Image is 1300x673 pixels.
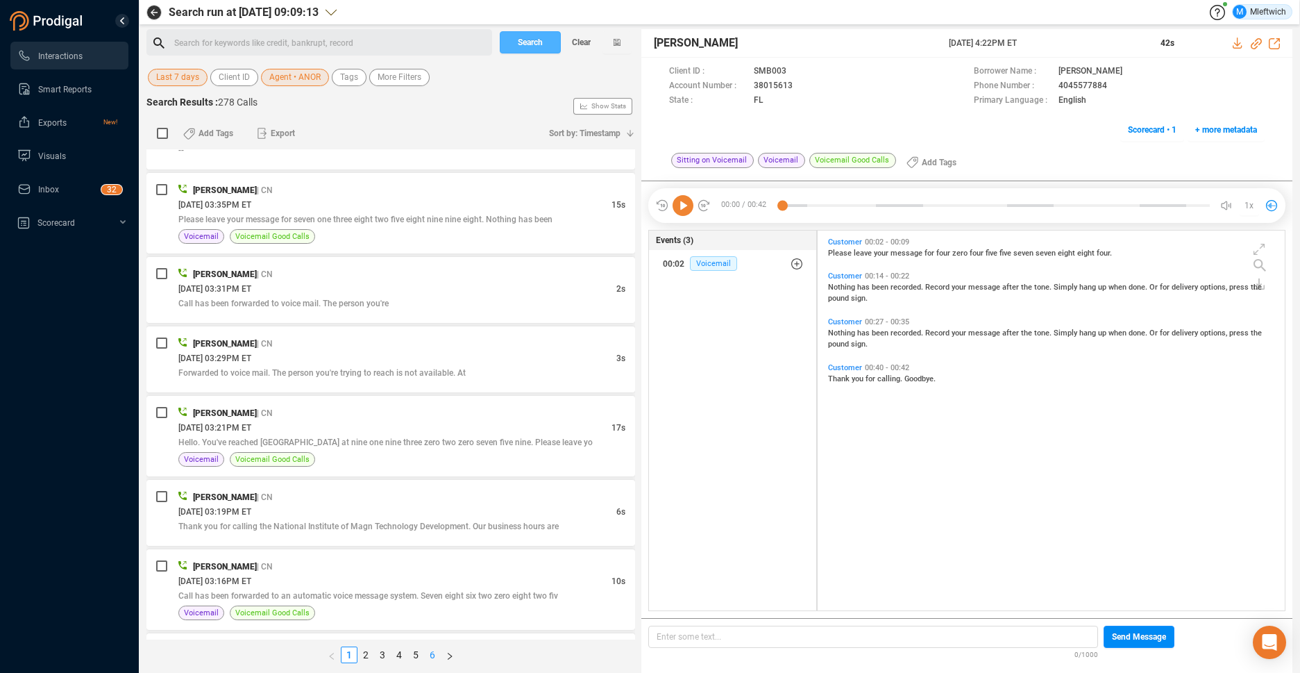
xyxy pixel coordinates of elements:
[1149,329,1160,338] span: Or
[1098,283,1108,292] span: up
[1160,329,1172,338] span: for
[38,151,66,161] span: Visuals
[968,283,1002,292] span: message
[184,230,219,243] span: Voicemail
[866,374,877,383] span: for
[754,65,786,79] span: SMB003
[112,185,117,199] p: 2
[235,453,310,466] span: Voicemail Good Calls
[904,374,936,383] span: Goodbye.
[271,122,295,144] span: Export
[1034,329,1054,338] span: tone.
[1253,626,1286,659] div: Open Intercom Messenger
[974,94,1052,108] span: Primary Language :
[146,97,218,108] span: Search Results :
[890,283,925,292] span: recorded.
[441,647,459,663] button: right
[862,238,912,247] span: 00:02 - 00:09
[408,647,423,663] a: 5
[235,230,310,243] span: Voicemail Good Calls
[828,283,857,292] span: Nothing
[857,283,872,292] span: has
[874,249,890,258] span: your
[257,339,273,349] span: | CN
[358,647,373,663] a: 2
[754,94,763,108] span: FL
[156,69,199,86] span: Last 7 days
[1054,329,1079,338] span: Simply
[669,65,747,79] span: Client ID :
[1104,626,1174,648] button: Send Message
[178,438,593,447] span: Hello. You've reached [GEOGRAPHIC_DATA] at nine one nine three zero two zero seven five nine. Ple...
[37,218,75,228] span: Scorecard
[103,108,117,136] span: New!
[369,69,430,86] button: More Filters
[663,253,684,275] div: 00:02
[193,408,257,418] span: [PERSON_NAME]
[323,647,341,663] li: Previous Page
[898,151,965,174] button: Add Tags
[257,185,273,195] span: | CN
[107,185,112,199] p: 3
[146,173,635,254] div: [PERSON_NAME]| CN[DATE] 03:35PM ET15sPlease leave your message for seven one three eight two five...
[1229,283,1251,292] span: press
[178,284,251,294] span: [DATE] 03:31PM ET
[1172,283,1200,292] span: delivery
[146,549,635,630] div: [PERSON_NAME]| CN[DATE] 03:16PM ET10sCall has been forwarded to an automatic voice message system...
[38,85,92,94] span: Smart Reports
[1079,283,1098,292] span: hang
[974,79,1052,94] span: Phone Number :
[825,234,1285,609] div: grid
[1149,283,1160,292] span: Or
[828,249,854,258] span: Please
[541,122,635,144] button: Sort by: Timestamp
[10,42,128,69] li: Interactions
[10,75,128,103] li: Smart Reports
[257,269,273,279] span: | CN
[616,284,625,294] span: 2s
[1108,329,1129,338] span: when
[611,423,625,433] span: 17s
[1058,79,1107,94] span: 4045577884
[178,145,184,155] span: --
[1200,283,1229,292] span: options,
[936,249,952,258] span: four
[828,374,852,383] span: Thank
[169,4,319,21] span: Search run at [DATE] 09:09:13
[828,363,862,372] span: Customer
[341,647,357,663] a: 1
[257,562,273,572] span: | CN
[611,576,625,586] span: 10s
[872,329,890,338] span: been
[193,185,257,195] span: [PERSON_NAME]
[261,69,329,86] button: Agent • ANOR
[1251,283,1262,292] span: the
[378,69,421,86] span: More Filters
[1160,283,1172,292] span: for
[441,647,459,663] li: Next Page
[851,340,868,349] span: sign.
[852,374,866,383] span: you
[10,108,128,136] li: Exports
[391,647,407,663] a: 4
[193,269,257,279] span: [PERSON_NAME]
[257,408,273,418] span: | CN
[851,294,868,303] span: sign.
[1108,283,1129,292] span: when
[38,185,59,194] span: Inbox
[611,200,625,210] span: 15s
[178,200,251,210] span: [DATE] 03:35PM ET
[828,329,857,338] span: Nothing
[1244,194,1253,217] span: 1x
[341,647,357,663] li: 1
[1074,648,1098,660] span: 0/1000
[235,606,310,620] span: Voicemail Good Calls
[146,480,635,546] div: [PERSON_NAME]| CN[DATE] 03:19PM ET6sThank you for calling the National Institute of Magn Technolo...
[828,238,862,247] span: Customer
[248,122,303,144] button: Export
[573,98,632,115] button: Show Stats
[193,339,257,349] span: [PERSON_NAME]
[754,79,793,94] span: 38015613
[862,363,912,372] span: 00:40 - 00:42
[616,354,625,363] span: 3s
